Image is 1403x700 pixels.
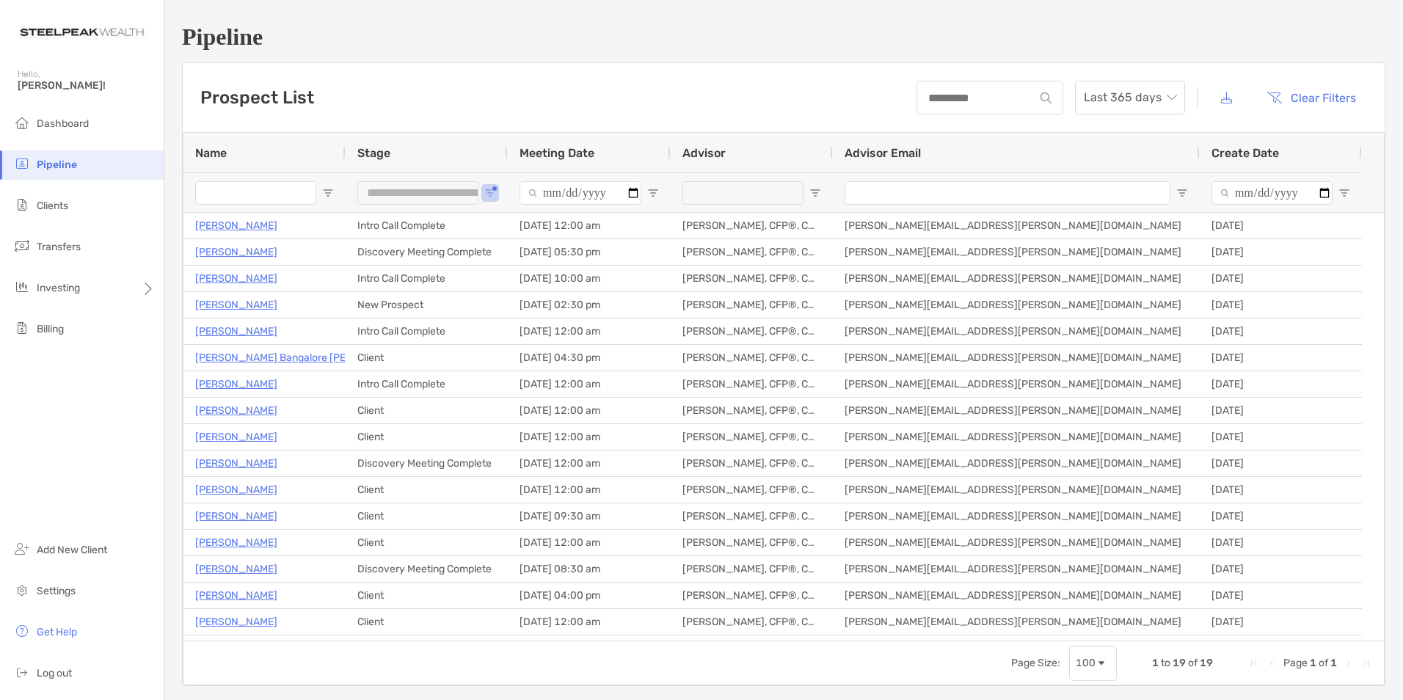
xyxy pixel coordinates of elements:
div: [PERSON_NAME], CFP®, CDFA® [671,635,833,661]
div: Discovery Meeting Complete [346,556,508,582]
button: Open Filter Menu [809,187,821,199]
div: [DATE] 10:00 am [508,266,671,291]
div: [DATE] [1200,371,1362,397]
div: [PERSON_NAME][EMAIL_ADDRESS][PERSON_NAME][DOMAIN_NAME] [833,213,1200,238]
span: 19 [1173,657,1186,669]
button: Open Filter Menu [484,187,496,199]
img: clients icon [13,196,31,214]
div: [DATE] 12:00 am [508,424,671,450]
div: 100 [1076,657,1096,669]
div: Intro Call Complete [346,318,508,344]
div: [DATE] 12:00 am [508,398,671,423]
div: [DATE] 05:30 pm [508,239,671,265]
p: [PERSON_NAME] [195,296,277,314]
div: [PERSON_NAME][EMAIL_ADDRESS][PERSON_NAME][DOMAIN_NAME] [833,451,1200,476]
div: [DATE] [1200,635,1362,661]
div: [PERSON_NAME][EMAIL_ADDRESS][PERSON_NAME][DOMAIN_NAME] [833,424,1200,450]
div: Client [346,635,508,661]
span: Pipeline [37,158,77,171]
a: [PERSON_NAME] [195,586,277,605]
div: [DATE] 12:00 am [508,318,671,344]
span: Investing [37,282,80,294]
a: [PERSON_NAME] [195,216,277,235]
div: [PERSON_NAME], CFP®, CDFA® [671,213,833,238]
div: [DATE] 08:30 am [508,556,671,582]
div: [DATE] 04:00 pm [508,583,671,608]
span: 1 [1310,657,1316,669]
div: Client [346,583,508,608]
div: [DATE] [1200,292,1362,318]
span: Log out [37,667,72,679]
div: [PERSON_NAME][EMAIL_ADDRESS][PERSON_NAME][DOMAIN_NAME] [833,292,1200,318]
div: Next Page [1343,657,1355,669]
div: [DATE] 12:00 am [508,530,671,555]
a: [PERSON_NAME] [195,375,277,393]
div: [PERSON_NAME], CFP®, CDFA® [671,477,833,503]
div: [DATE] [1200,477,1362,503]
p: [PERSON_NAME] [195,243,277,261]
div: [DATE] 12:00 am [508,635,671,661]
a: [PERSON_NAME] [195,428,277,446]
div: [PERSON_NAME], CFP®, CDFA® [671,451,833,476]
button: Open Filter Menu [647,187,659,199]
div: [DATE] [1200,398,1362,423]
img: input icon [1041,92,1052,103]
div: [PERSON_NAME], CFP®, CDFA® [671,530,833,555]
img: add_new_client icon [13,540,31,558]
div: Client [346,424,508,450]
a: [PERSON_NAME] [195,639,277,657]
div: Previous Page [1266,657,1278,669]
span: Billing [37,323,64,335]
div: [PERSON_NAME][EMAIL_ADDRESS][PERSON_NAME][DOMAIN_NAME] [833,398,1200,423]
div: [PERSON_NAME][EMAIL_ADDRESS][PERSON_NAME][DOMAIN_NAME] [833,345,1200,371]
span: Clients [37,200,68,212]
div: [PERSON_NAME], CFP®, CDFA® [671,398,833,423]
span: Create Date [1211,146,1279,160]
img: get-help icon [13,622,31,640]
div: [PERSON_NAME], CFP®, CDFA® [671,583,833,608]
a: [PERSON_NAME] [195,533,277,552]
div: [DATE] [1200,583,1362,608]
img: pipeline icon [13,155,31,172]
div: [PERSON_NAME][EMAIL_ADDRESS][PERSON_NAME][DOMAIN_NAME] [833,371,1200,397]
a: [PERSON_NAME] [195,560,277,578]
span: to [1161,657,1170,669]
div: [PERSON_NAME][EMAIL_ADDRESS][PERSON_NAME][DOMAIN_NAME] [833,635,1200,661]
div: Discovery Meeting Complete [346,239,508,265]
span: of [1319,657,1328,669]
img: investing icon [13,278,31,296]
span: Stage [357,146,390,160]
a: [PERSON_NAME] Bangalore [PERSON_NAME] [195,349,412,367]
img: transfers icon [13,237,31,255]
div: First Page [1248,657,1260,669]
div: Page Size [1069,646,1117,681]
span: Get Help [37,626,77,638]
div: [DATE] 09:30 am [508,503,671,529]
span: Last 365 days [1084,81,1176,114]
input: Meeting Date Filter Input [520,181,641,205]
span: 19 [1200,657,1213,669]
img: settings icon [13,581,31,599]
div: [PERSON_NAME], CFP®, CDFA® [671,345,833,371]
span: Advisor [682,146,726,160]
div: [PERSON_NAME], CFP®, CDFA® [671,609,833,635]
div: Client [346,477,508,503]
div: Client [346,503,508,529]
span: Settings [37,585,76,597]
div: Client [346,609,508,635]
div: [PERSON_NAME], CFP®, CDFA® [671,318,833,344]
div: [DATE] [1200,451,1362,476]
div: [DATE] [1200,213,1362,238]
input: Name Filter Input [195,181,316,205]
div: [PERSON_NAME], CFP®, CDFA® [671,239,833,265]
div: [PERSON_NAME][EMAIL_ADDRESS][PERSON_NAME][DOMAIN_NAME] [833,609,1200,635]
img: logout icon [13,663,31,681]
p: [PERSON_NAME] [195,269,277,288]
a: [PERSON_NAME] [195,613,277,631]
